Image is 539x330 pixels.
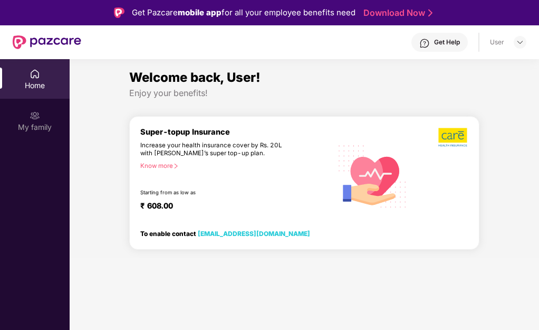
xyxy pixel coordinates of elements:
img: New Pazcare Logo [13,35,81,49]
a: [EMAIL_ADDRESS][DOMAIN_NAME] [198,230,310,238]
div: Increase your health insurance cover by Rs. 20L with [PERSON_NAME]’s super top-up plan. [140,142,286,158]
span: Welcome back, User! [129,70,261,85]
div: User [490,38,504,46]
span: right [173,163,179,169]
div: ₹ 608.00 [140,201,321,214]
div: Get Help [434,38,460,46]
div: Get Pazcare for all your employee benefits need [132,6,355,19]
img: Stroke [428,7,432,18]
img: svg+xml;base64,PHN2ZyB4bWxucz0iaHR0cDovL3d3dy53My5vcmcvMjAwMC9zdmciIHhtbG5zOnhsaW5rPSJodHRwOi8vd3... [332,134,413,218]
div: Super-topup Insurance [140,127,332,137]
img: svg+xml;base64,PHN2ZyB3aWR0aD0iMjAiIGhlaWdodD0iMjAiIHZpZXdCb3g9IjAgMCAyMCAyMCIgZmlsbD0ibm9uZSIgeG... [30,110,40,121]
div: To enable contact [140,230,310,237]
a: Download Now [363,7,429,18]
img: b5dec4f62d2307b9de63beb79f102df3.png [438,127,468,147]
div: Starting from as low as [140,190,287,197]
img: svg+xml;base64,PHN2ZyBpZD0iSGVscC0zMngzMiIgeG1sbnM9Imh0dHA6Ly93d3cudzMub3JnLzIwMDAvc3ZnIiB3aWR0aD... [419,38,430,49]
img: svg+xml;base64,PHN2ZyBpZD0iSG9tZSIgeG1sbnM9Imh0dHA6Ly93d3cudzMub3JnLzIwMDAvc3ZnIiB3aWR0aD0iMjAiIG... [30,69,40,79]
div: Enjoy your benefits! [129,88,479,99]
img: Logo [114,7,124,18]
strong: mobile app [178,7,222,17]
img: svg+xml;base64,PHN2ZyBpZD0iRHJvcGRvd24tMzJ4MzIiIHhtbG5zPSJodHRwOi8vd3d3LnczLm9yZy8yMDAwL3N2ZyIgd2... [516,38,524,46]
div: Know more [140,162,325,169]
